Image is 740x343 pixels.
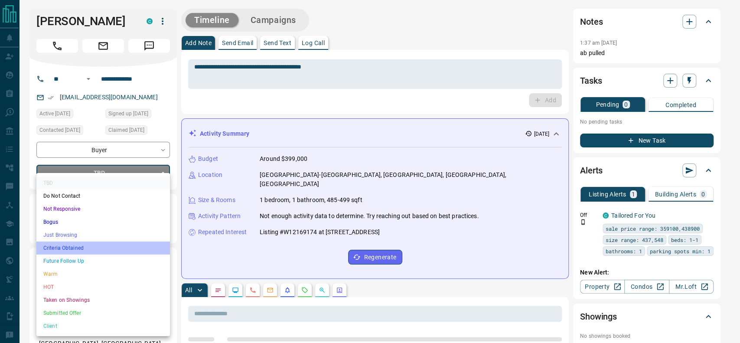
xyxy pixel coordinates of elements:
[36,242,170,255] li: Criteria Obtained
[36,255,170,268] li: Future Follow Up
[36,216,170,229] li: Bogus
[36,281,170,294] li: HOT
[36,268,170,281] li: Warm
[36,203,170,216] li: Not Responsive
[36,320,170,333] li: Client
[36,189,170,203] li: Do Not Contact
[36,307,170,320] li: Submitted Offer
[36,229,170,242] li: Just Browsing
[36,294,170,307] li: Taken on Showings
